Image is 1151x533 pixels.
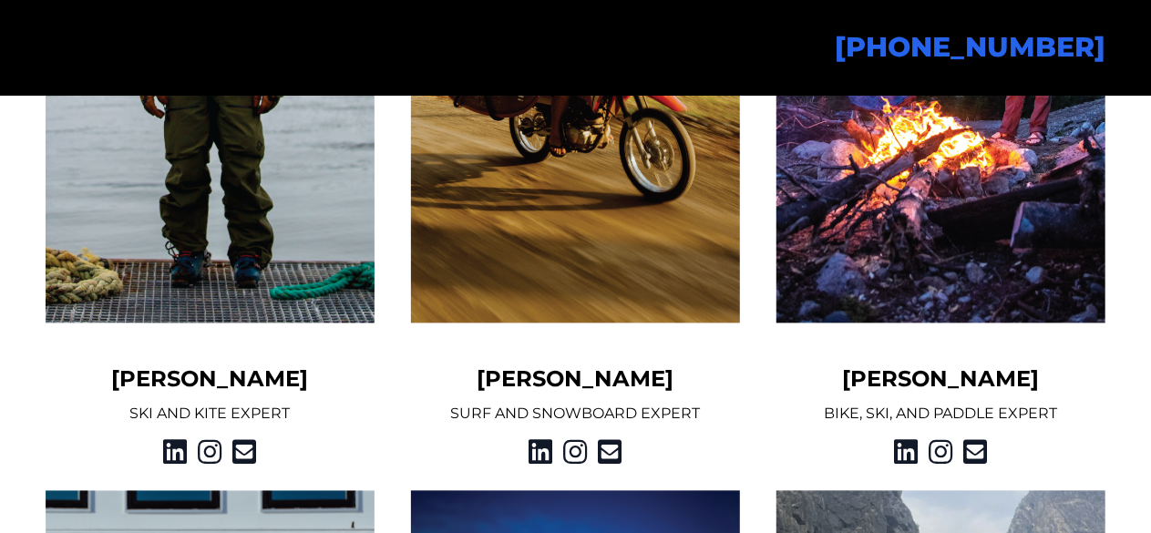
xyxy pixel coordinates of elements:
[776,366,1105,392] h5: [PERSON_NAME]
[411,366,740,392] h5: [PERSON_NAME]
[835,30,1105,64] a: [PHONE_NUMBER]
[776,403,1105,425] p: BIKE, SKI, AND PADDLE EXPERT
[46,403,375,425] p: SKI AND KITE EXPERT
[411,403,740,425] p: SURF AND SNOWBOARD EXPERT
[46,366,375,392] h5: [PERSON_NAME]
